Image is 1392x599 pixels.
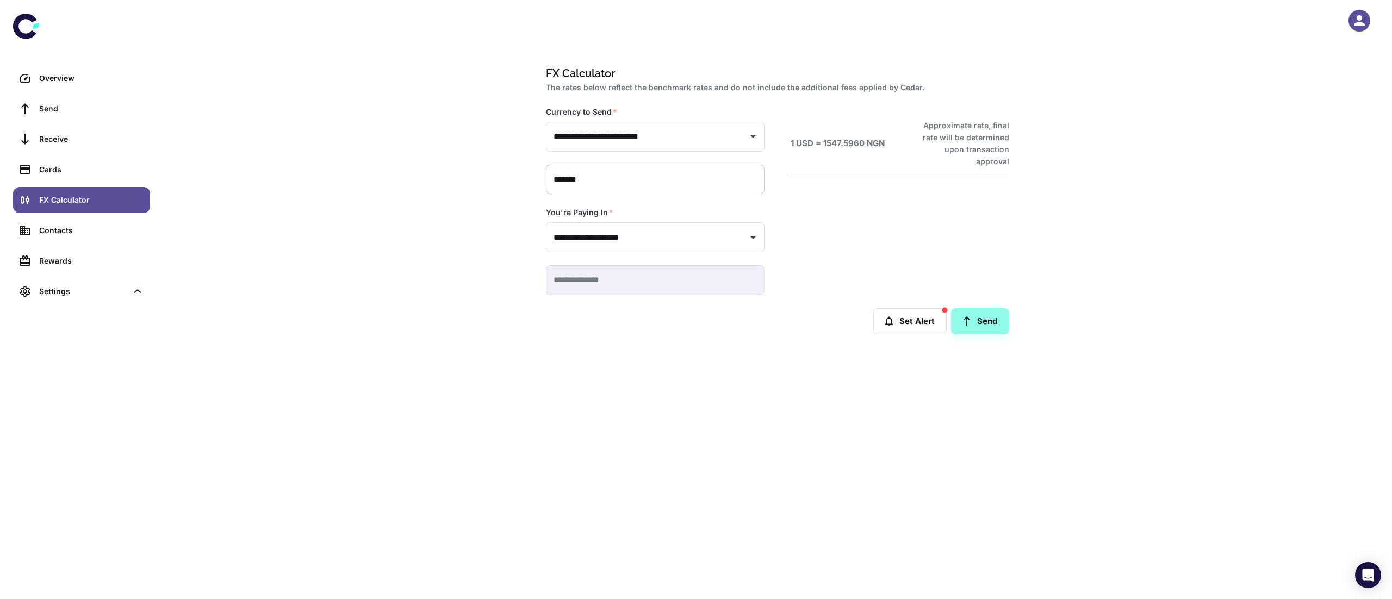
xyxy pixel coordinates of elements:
[13,126,150,152] a: Receive
[13,187,150,213] a: FX Calculator
[39,103,144,115] div: Send
[873,308,947,334] button: Set Alert
[745,230,761,245] button: Open
[13,96,150,122] a: Send
[39,164,144,176] div: Cards
[951,308,1009,334] a: Send
[39,255,144,267] div: Rewards
[13,278,150,304] div: Settings
[546,107,617,117] label: Currency to Send
[13,248,150,274] a: Rewards
[1355,562,1381,588] div: Open Intercom Messenger
[911,120,1009,167] h6: Approximate rate, final rate will be determined upon transaction approval
[39,72,144,84] div: Overview
[13,157,150,183] a: Cards
[39,194,144,206] div: FX Calculator
[546,65,1005,82] h1: FX Calculator
[13,65,150,91] a: Overview
[791,138,885,150] h6: 1 USD = 1547.5960 NGN
[39,224,144,236] div: Contacts
[13,217,150,244] a: Contacts
[546,207,613,218] label: You're Paying In
[39,285,127,297] div: Settings
[39,133,144,145] div: Receive
[745,129,761,144] button: Open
